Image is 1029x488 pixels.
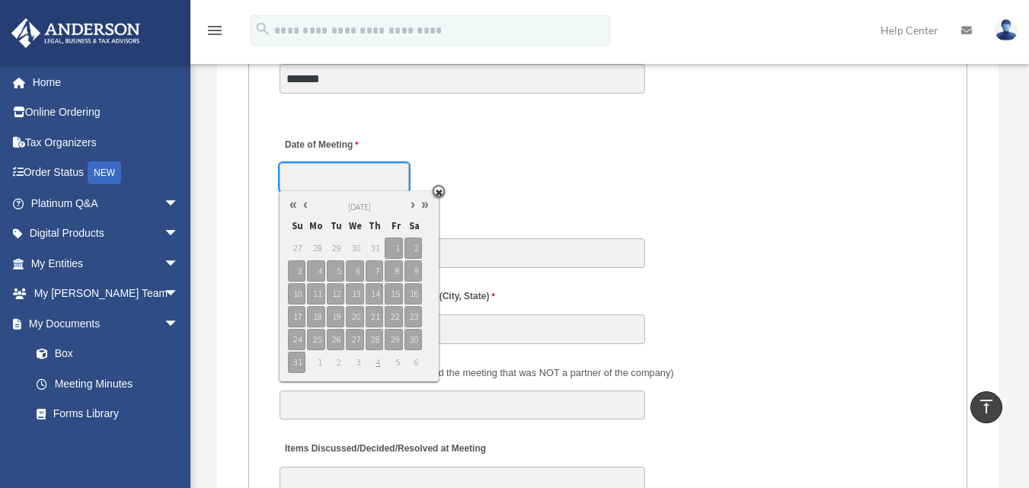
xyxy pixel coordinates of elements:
span: 5 [385,352,402,373]
span: 15 [385,283,402,305]
span: 6 [346,260,363,282]
a: Box [21,339,202,369]
span: 23 [404,306,422,327]
span: arrow_drop_down [164,279,194,310]
span: 2 [327,352,344,373]
span: arrow_drop_down [164,308,194,340]
span: We [346,216,363,236]
div: NEW [88,161,121,184]
span: 1 [307,352,324,373]
span: 18 [307,306,324,327]
a: Forms Library [21,399,202,429]
label: Also Present [280,363,678,384]
span: 25 [307,329,324,350]
img: User Pic [995,19,1018,41]
span: 16 [404,283,422,305]
span: 20 [346,306,363,327]
span: arrow_drop_down [164,248,194,279]
span: Fr [385,216,402,236]
span: 17 [288,306,305,327]
a: My Entitiesarrow_drop_down [11,248,202,279]
span: 26 [327,329,344,350]
span: 19 [327,306,344,327]
span: 12 [327,283,344,305]
span: 5 [327,260,344,282]
span: 31 [288,352,305,373]
span: 30 [404,329,422,350]
span: 28 [366,329,383,350]
span: (Did anyone else attend the meeting that was NOT a partner of the company) [340,367,673,378]
span: 1 [385,238,402,259]
span: 9 [404,260,422,282]
span: 3 [288,260,305,282]
a: Order StatusNEW [11,158,202,189]
a: My Documentsarrow_drop_down [11,308,202,339]
span: 11 [307,283,324,305]
span: 21 [366,306,383,327]
a: Home [11,67,202,97]
span: 28 [307,238,324,259]
span: 14 [366,283,383,305]
i: search [254,21,271,37]
a: Tax Organizers [11,127,202,158]
span: Su [288,216,305,236]
a: vertical_align_top [970,391,1002,423]
span: 7 [366,260,383,282]
span: 3 [346,352,363,373]
img: Anderson Advisors Platinum Portal [7,18,145,48]
span: 4 [366,352,383,373]
span: 8 [385,260,402,282]
span: Th [366,216,383,236]
span: arrow_drop_down [164,218,194,250]
span: 22 [385,306,402,327]
a: My [PERSON_NAME] Teamarrow_drop_down [11,279,202,309]
a: Platinum Q&Aarrow_drop_down [11,188,202,218]
a: Notarize [21,429,202,459]
label: Items Discussed/Decided/Resolved at Meeting [280,439,490,459]
span: 10 [288,283,305,305]
span: 2 [404,238,422,259]
span: 29 [327,238,344,259]
span: 27 [346,329,363,350]
span: 6 [404,352,422,373]
span: Tu [327,216,344,236]
span: 31 [366,238,383,259]
span: arrow_drop_down [164,188,194,219]
label: Date of Meeting [280,135,424,155]
a: Digital Productsarrow_drop_down [11,218,202,249]
span: 4 [307,260,324,282]
span: 13 [346,283,363,305]
a: Meeting Minutes [21,368,194,399]
span: 27 [288,238,305,259]
span: Mo [307,216,324,236]
span: [DATE] [348,202,371,212]
a: menu [206,27,224,40]
a: Online Ordering [11,97,202,128]
i: vertical_align_top [977,397,995,416]
span: 30 [346,238,363,259]
i: menu [206,21,224,40]
span: 29 [385,329,402,350]
span: Sa [404,216,422,236]
span: 24 [288,329,305,350]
